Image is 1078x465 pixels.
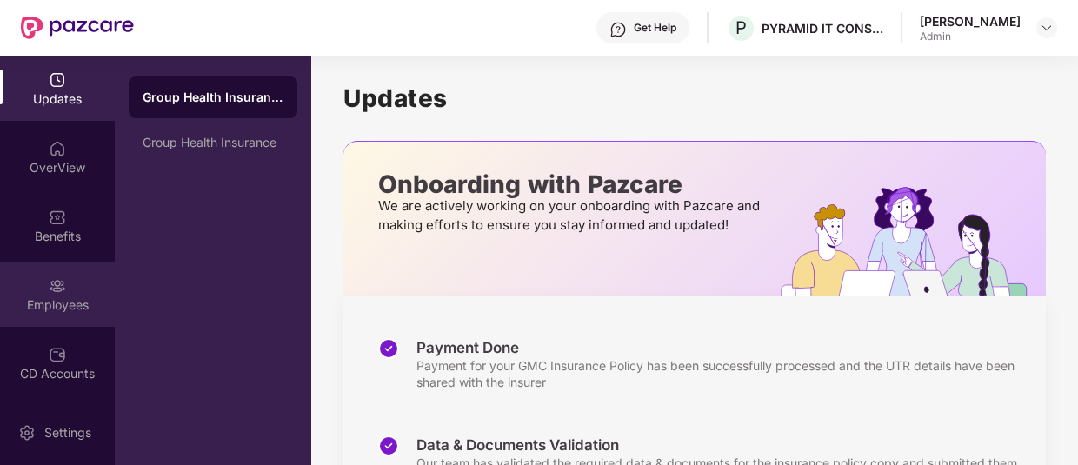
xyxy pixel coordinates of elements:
img: svg+xml;base64,PHN2ZyBpZD0iQ0RfQWNjb3VudHMiIGRhdGEtbmFtZT0iQ0QgQWNjb3VudHMiIHhtbG5zPSJodHRwOi8vd3... [49,346,66,363]
div: [PERSON_NAME] [920,13,1021,30]
img: svg+xml;base64,PHN2ZyBpZD0iRW1wbG95ZWVzIiB4bWxucz0iaHR0cDovL3d3dy53My5vcmcvMjAwMC9zdmciIHdpZHRoPS... [49,277,66,295]
img: svg+xml;base64,PHN2ZyBpZD0iU3RlcC1Eb25lLTMyeDMyIiB4bWxucz0iaHR0cDovL3d3dy53My5vcmcvMjAwMC9zdmciIH... [378,435,399,456]
div: Admin [920,30,1021,43]
img: svg+xml;base64,PHN2ZyBpZD0iU2V0dGluZy0yMHgyMCIgeG1sbnM9Imh0dHA6Ly93d3cudzMub3JnLzIwMDAvc3ZnIiB3aW... [18,424,36,442]
p: Onboarding with Pazcare [378,176,765,192]
div: Get Help [634,21,676,35]
img: svg+xml;base64,PHN2ZyBpZD0iQmVuZWZpdHMiIHhtbG5zPSJodHRwOi8vd3d3LnczLm9yZy8yMDAwL3N2ZyIgd2lkdGg9Ij... [49,209,66,226]
img: svg+xml;base64,PHN2ZyBpZD0iRHJvcGRvd24tMzJ4MzIiIHhtbG5zPSJodHRwOi8vd3d3LnczLm9yZy8yMDAwL3N2ZyIgd2... [1040,21,1054,35]
div: Data & Documents Validation [416,435,1028,455]
div: Group Health Insurance [143,89,283,106]
img: hrOnboarding [781,187,1046,296]
span: P [735,17,747,38]
img: svg+xml;base64,PHN2ZyBpZD0iU3RlcC1Eb25lLTMyeDMyIiB4bWxucz0iaHR0cDovL3d3dy53My5vcmcvMjAwMC9zdmciIH... [378,338,399,359]
img: svg+xml;base64,PHN2ZyBpZD0iVXBkYXRlZCIgeG1sbnM9Imh0dHA6Ly93d3cudzMub3JnLzIwMDAvc3ZnIiB3aWR0aD0iMj... [49,71,66,89]
div: PYRAMID IT CONSULTING PRIVATE LIMITED [762,20,883,37]
div: Payment Done [416,338,1028,357]
p: We are actively working on your onboarding with Pazcare and making efforts to ensure you stay inf... [378,196,765,235]
div: Settings [39,424,96,442]
div: Payment for your GMC Insurance Policy has been successfully processed and the UTR details have be... [416,357,1028,390]
img: svg+xml;base64,PHN2ZyBpZD0iSGVscC0zMngzMiIgeG1sbnM9Imh0dHA6Ly93d3cudzMub3JnLzIwMDAvc3ZnIiB3aWR0aD... [609,21,627,38]
img: New Pazcare Logo [21,17,134,39]
div: Group Health Insurance [143,136,283,149]
img: svg+xml;base64,PHN2ZyBpZD0iSG9tZSIgeG1sbnM9Imh0dHA6Ly93d3cudzMub3JnLzIwMDAvc3ZnIiB3aWR0aD0iMjAiIG... [49,140,66,157]
h1: Updates [343,83,1046,113]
